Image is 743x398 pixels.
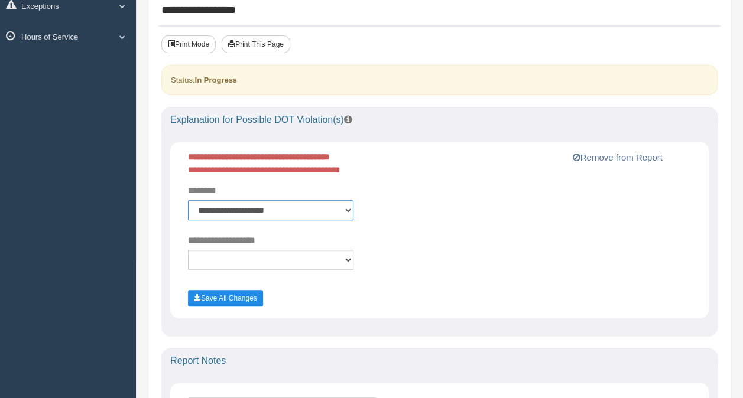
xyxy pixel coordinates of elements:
button: Print Mode [161,35,216,53]
strong: In Progress [194,76,237,84]
div: Report Notes [161,348,718,374]
div: Status: [161,65,718,95]
button: Print This Page [222,35,290,53]
button: Save [188,290,263,306]
button: Remove from Report [569,151,666,165]
div: Explanation for Possible DOT Violation(s) [161,107,718,133]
